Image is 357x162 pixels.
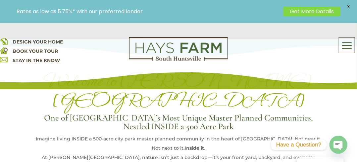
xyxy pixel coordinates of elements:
a: BOOK YOUR TOUR [13,48,58,54]
a: hays farm homes huntsville development [129,56,228,62]
div: Imagine living INSIDE a 500-acre city park master planned community in the heart of [GEOGRAPHIC_D... [36,134,321,153]
a: Get More Details [283,7,340,16]
h3: One of [GEOGRAPHIC_DATA]’s Most Unique Master Planned Communities, Nestled INSIDE a 500 Acre Park [36,114,321,134]
p: Rates as low as 5.75%* with our preferred lender [17,8,280,15]
h1: Welcome to [PERSON_NAME][GEOGRAPHIC_DATA] [36,71,321,114]
a: DESIGN YOUR HOME [13,39,63,45]
span: X [344,2,354,12]
a: STAY IN THE KNOW [13,57,60,63]
img: Logo [129,37,228,61]
strong: Inside it [184,145,204,151]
